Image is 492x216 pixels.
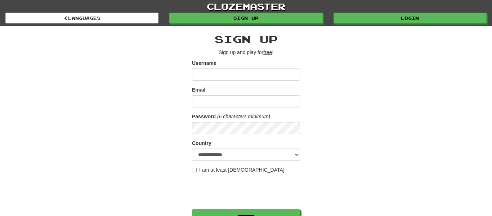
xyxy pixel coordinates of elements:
input: I am at least [DEMOGRAPHIC_DATA] [192,168,197,172]
a: Sign up [169,13,322,23]
a: Languages [5,13,158,23]
label: Username [192,59,216,67]
label: Country [192,140,211,147]
label: Password [192,113,216,120]
label: Email [192,86,205,93]
h2: Sign up [192,33,300,45]
p: Sign up and play for ! [192,49,300,56]
iframe: reCAPTCHA [192,177,301,205]
label: I am at least [DEMOGRAPHIC_DATA] [192,166,285,173]
a: Login [334,13,487,23]
em: (6 characters minimum) [217,114,270,119]
u: free [263,49,272,55]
